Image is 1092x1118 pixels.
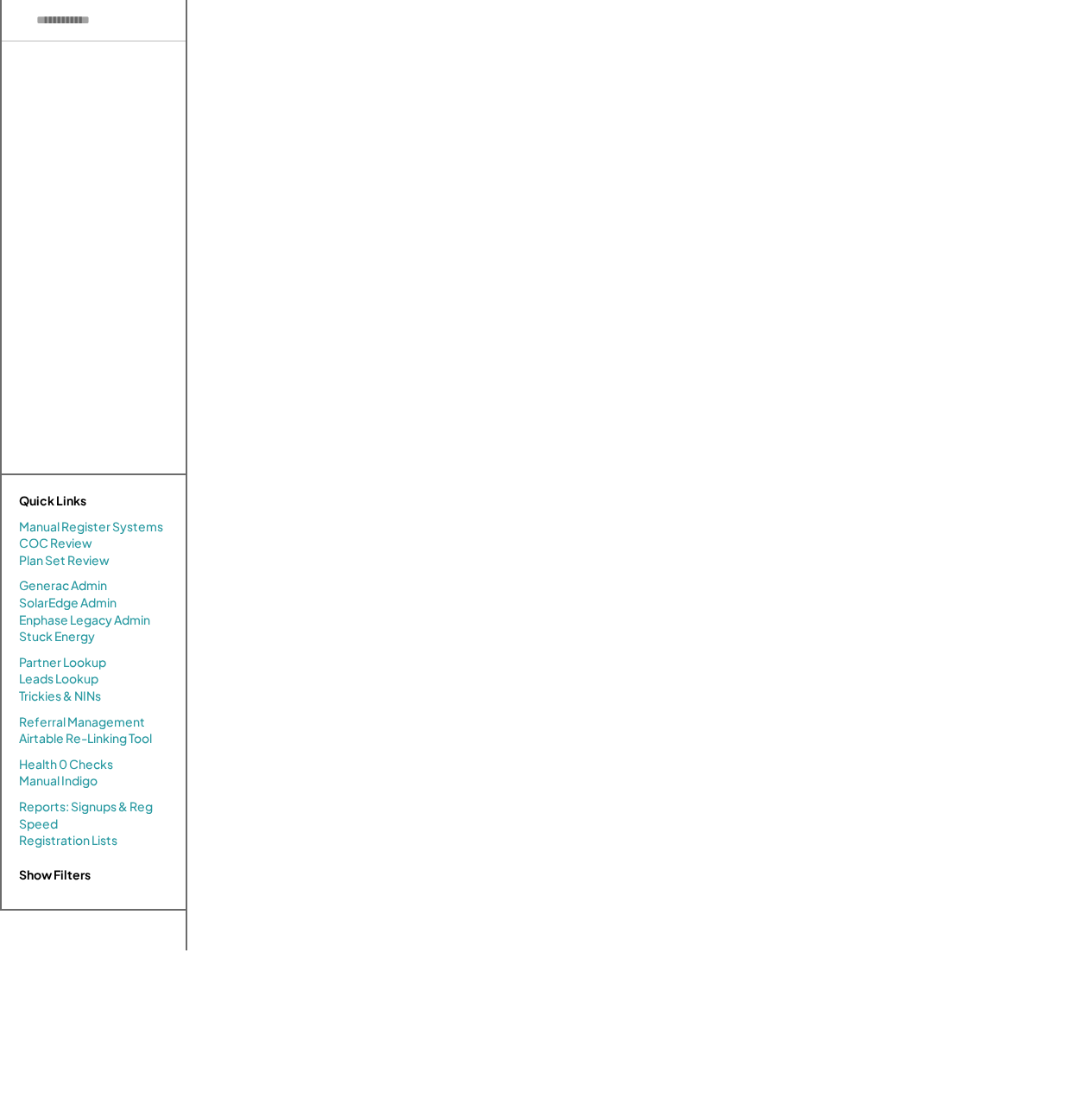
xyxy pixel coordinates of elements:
[19,594,117,612] a: SolarEdge Admin
[19,772,98,790] a: Manual Indigo
[19,492,192,510] div: Quick Links
[19,518,163,536] a: Manual Register Systems
[19,670,98,688] a: Leads Lookup
[19,688,101,705] a: Trickies & NINs
[19,654,106,671] a: Partner Lookup
[19,832,117,849] a: Registration Lists
[19,798,168,832] a: Reports: Signups & Reg Speed
[19,628,95,645] a: Stuck Energy
[19,730,152,747] a: Airtable Re-Linking Tool
[19,612,150,629] a: Enphase Legacy Admin
[19,756,113,773] a: Health 0 Checks
[19,552,110,569] a: Plan Set Review
[19,867,91,882] strong: Show Filters
[19,535,92,552] a: COC Review
[19,714,145,731] a: Referral Management
[19,577,107,594] a: Generac Admin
